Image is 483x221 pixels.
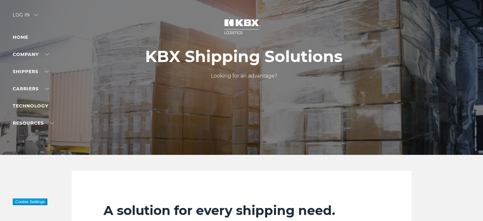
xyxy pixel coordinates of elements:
[34,14,38,16] img: arrow
[13,13,38,22] div: Log in
[13,52,49,57] a: Company
[145,72,343,80] p: Looking for an advantage?
[13,120,54,126] a: RESOURCES
[13,69,49,74] a: SHIPPERS
[13,198,47,205] button: Cookie Settings
[218,13,265,41] img: kbx logo
[145,47,343,66] h1: KBX Shipping Solutions
[13,34,28,40] a: Home
[104,203,380,218] h2: A solution for every shipping need.
[13,86,49,92] a: Carriers
[13,103,48,109] a: Technology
